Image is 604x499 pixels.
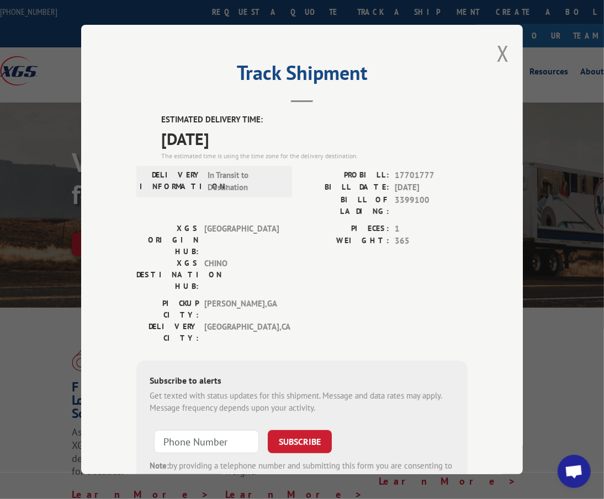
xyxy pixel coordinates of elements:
[302,169,389,182] label: PROBILL:
[150,460,454,497] div: by providing a telephone number and submitting this form you are consenting to be contacted by SM...
[136,223,199,257] label: XGS ORIGIN HUB:
[204,298,279,321] span: [PERSON_NAME] , GA
[136,298,199,321] label: PICKUP CITY:
[136,257,199,292] label: XGS DESTINATION HUB:
[395,223,468,235] span: 1
[302,223,389,235] label: PIECES:
[204,257,279,292] span: CHINO
[302,194,389,217] label: BILL OF LADING:
[136,65,468,86] h2: Track Shipment
[558,455,591,488] div: Open chat
[204,321,279,344] span: [GEOGRAPHIC_DATA] , CA
[395,194,468,217] span: 3399100
[268,430,332,453] button: SUBSCRIBE
[150,374,454,390] div: Subscribe to alerts
[395,235,468,248] span: 365
[208,169,282,194] span: In Transit to Destination
[302,235,389,248] label: WEIGHT:
[395,181,468,194] span: [DATE]
[161,151,468,161] div: The estimated time is using the time zone for the delivery destination.
[140,169,202,194] label: DELIVERY INFORMATION:
[136,321,199,344] label: DELIVERY CITY:
[161,126,468,151] span: [DATE]
[154,430,259,453] input: Phone Number
[161,114,468,126] label: ESTIMATED DELIVERY TIME:
[150,460,169,471] strong: Note:
[302,181,389,194] label: BILL DATE:
[497,39,509,68] button: Close modal
[150,390,454,415] div: Get texted with status updates for this shipment. Message and data rates may apply. Message frequ...
[204,223,279,257] span: [GEOGRAPHIC_DATA]
[395,169,468,182] span: 17701777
